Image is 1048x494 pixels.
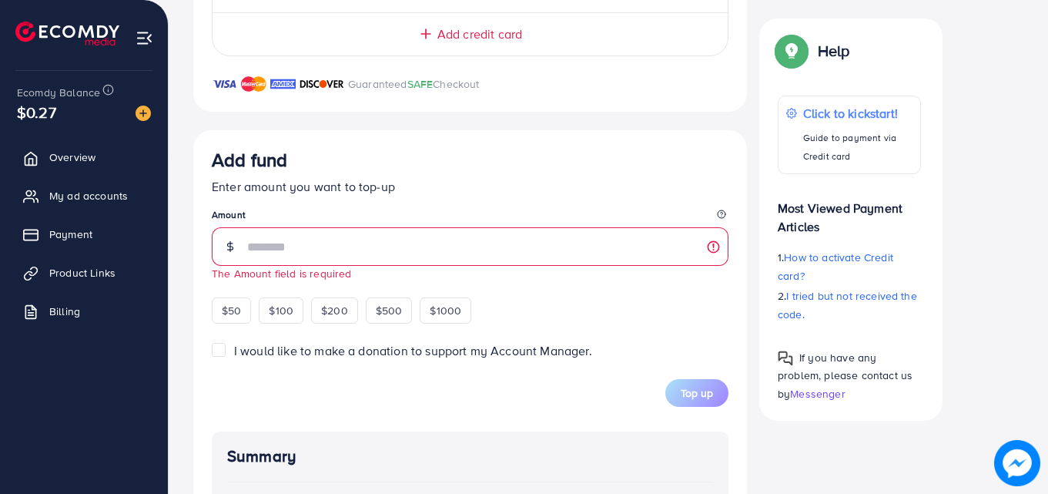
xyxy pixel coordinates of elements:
span: Ecomdy Balance [17,85,100,100]
img: logo [15,22,119,45]
span: $500 [376,303,403,318]
span: Payment [49,227,92,242]
h4: Summary [227,447,713,466]
a: My ad accounts [12,180,156,211]
span: Billing [49,304,80,319]
img: Popup guide [778,37,805,65]
p: Guaranteed Checkout [348,75,480,93]
small: The Amount field is required [212,266,351,281]
img: brand [212,75,237,93]
a: Overview [12,142,156,173]
p: 1. [778,248,921,285]
span: $200 [321,303,348,318]
img: image [994,440,1040,486]
span: Add credit card [437,25,522,43]
span: $0.27 [17,101,56,123]
span: SAFE [407,76,434,92]
button: Top up [665,379,728,407]
img: image [136,106,151,121]
span: If you have any problem, please contact us by [778,350,912,401]
img: brand [241,75,266,93]
p: Help [818,42,850,60]
p: Most Viewed Payment Articles [778,187,921,236]
span: My ad accounts [49,188,128,203]
span: How to activate Credit card? [778,250,893,284]
h3: Add fund [212,149,287,171]
p: Click to kickstart! [803,104,912,123]
span: $1000 [430,303,461,318]
img: Popup guide [778,351,793,366]
img: brand [300,75,344,93]
p: 2. [778,287,921,324]
a: Billing [12,296,156,327]
a: Product Links [12,257,156,288]
img: brand [270,75,296,93]
img: menu [136,29,153,47]
legend: Amount [212,208,728,227]
span: I tried but not received the code. [778,288,917,322]
span: I would like to make a donation to support my Account Manager. [234,342,592,359]
span: Product Links [49,265,116,281]
p: Enter amount you want to top-up [212,177,728,196]
span: Messenger [790,385,845,401]
span: Overview [49,150,95,165]
span: Top up [681,385,713,401]
p: Guide to payment via Credit card [803,129,912,166]
a: Payment [12,219,156,250]
span: $100 [269,303,293,318]
span: $50 [222,303,241,318]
